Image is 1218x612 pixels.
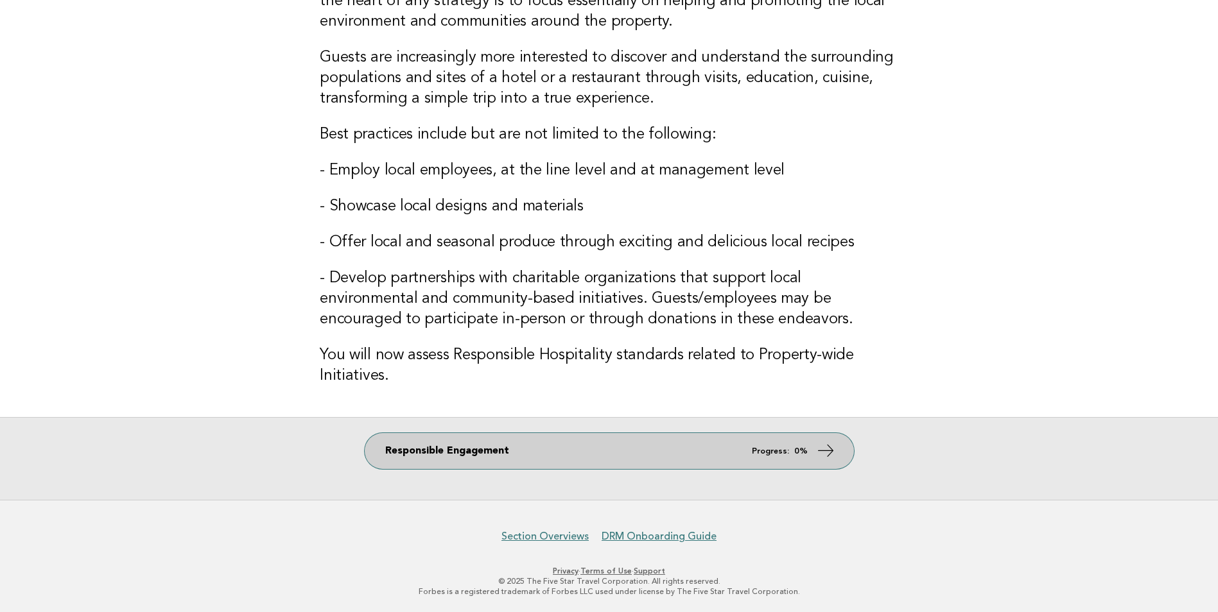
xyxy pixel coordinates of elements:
[320,232,898,253] h3: - Offer local and seasonal produce through exciting and delicious local recipes
[320,160,898,181] h3: - Employ local employees, at the line level and at management level
[320,47,898,109] h3: Guests are increasingly more interested to discover and understand the surrounding populations an...
[602,530,717,543] a: DRM Onboarding Guide
[216,576,1002,586] p: © 2025 The Five Star Travel Corporation. All rights reserved.
[794,447,808,455] strong: 0%
[320,196,898,217] h3: - Showcase local designs and materials
[634,566,665,575] a: Support
[580,566,632,575] a: Terms of Use
[752,447,789,455] em: Progress:
[216,586,1002,597] p: Forbes is a registered trademark of Forbes LLC used under license by The Five Star Travel Corpora...
[320,345,898,386] h3: You will now assess Responsible Hospitality standards related to Property-wide Initiatives.
[553,566,579,575] a: Privacy
[501,530,589,543] a: Section Overviews
[320,124,898,145] h3: Best practices include but are not limited to the following:
[216,566,1002,576] p: · ·
[320,268,898,330] h3: - Develop partnerships with charitable organizations that support local environmental and communi...
[365,433,854,469] a: Responsible Engagement Progress: 0%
